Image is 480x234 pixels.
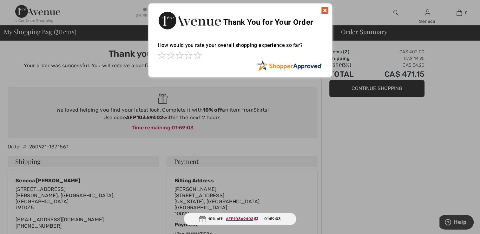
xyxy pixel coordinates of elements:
img: Gift.svg [199,216,206,222]
div: How would you rate your overall shopping experience so far? [158,36,322,60]
span: Thank You for Your Order [223,18,313,27]
img: x [321,7,329,14]
span: 01:59:03 [264,216,281,222]
img: Thank You for Your Order [158,10,221,31]
div: 10% off: [184,213,297,225]
ins: AFP10369402 [226,217,253,221]
span: Help [14,4,27,10]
